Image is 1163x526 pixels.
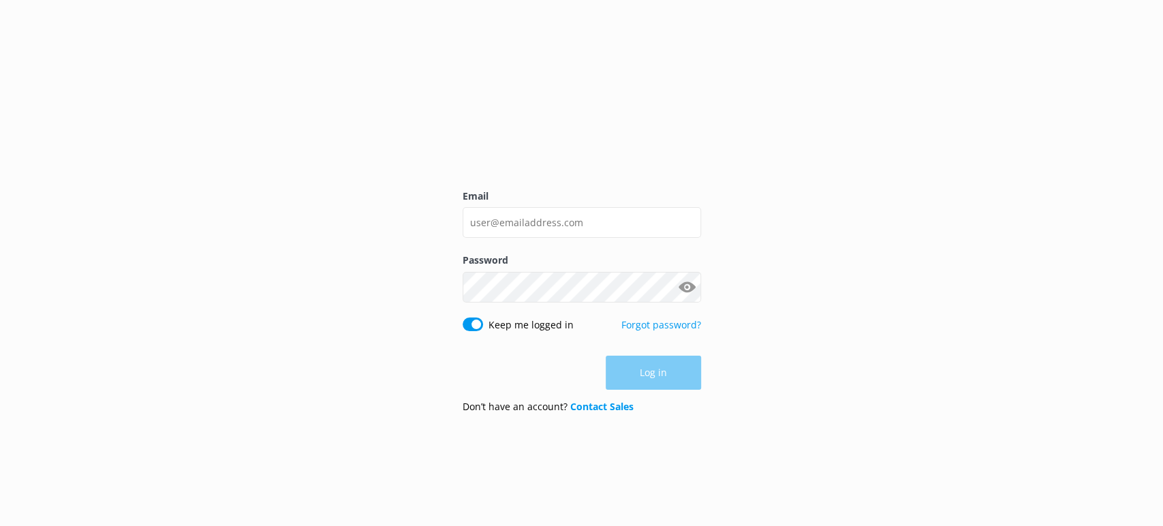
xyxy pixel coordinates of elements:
[674,273,701,300] button: Show password
[621,318,701,331] a: Forgot password?
[463,253,701,268] label: Password
[463,399,634,414] p: Don’t have an account?
[463,207,701,238] input: user@emailaddress.com
[489,318,574,332] label: Keep me logged in
[463,189,701,204] label: Email
[570,400,634,413] a: Contact Sales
